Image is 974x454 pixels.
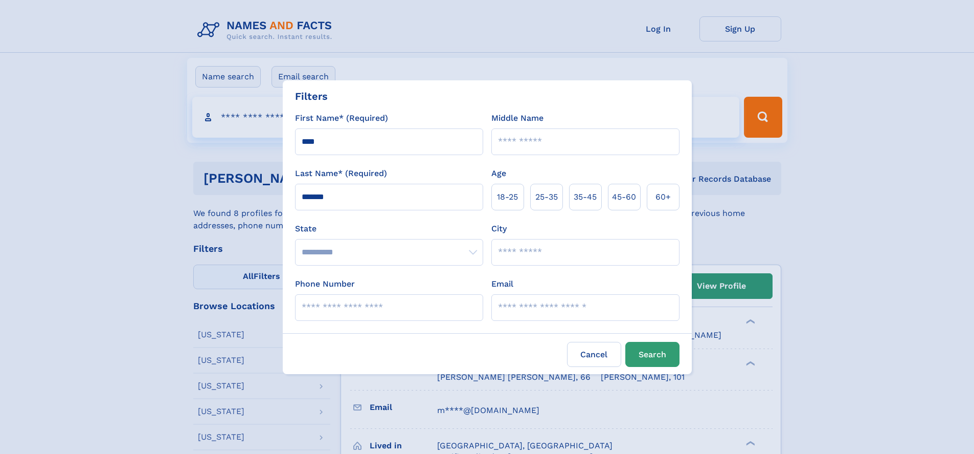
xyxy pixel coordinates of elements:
[655,191,671,203] span: 60+
[491,112,543,124] label: Middle Name
[295,167,387,180] label: Last Name* (Required)
[574,191,597,203] span: 35‑45
[491,278,513,290] label: Email
[295,278,355,290] label: Phone Number
[295,89,328,104] div: Filters
[625,342,679,367] button: Search
[612,191,636,203] span: 45‑60
[491,223,507,235] label: City
[567,342,621,367] label: Cancel
[491,167,506,180] label: Age
[497,191,518,203] span: 18‑25
[535,191,558,203] span: 25‑35
[295,223,483,235] label: State
[295,112,388,124] label: First Name* (Required)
